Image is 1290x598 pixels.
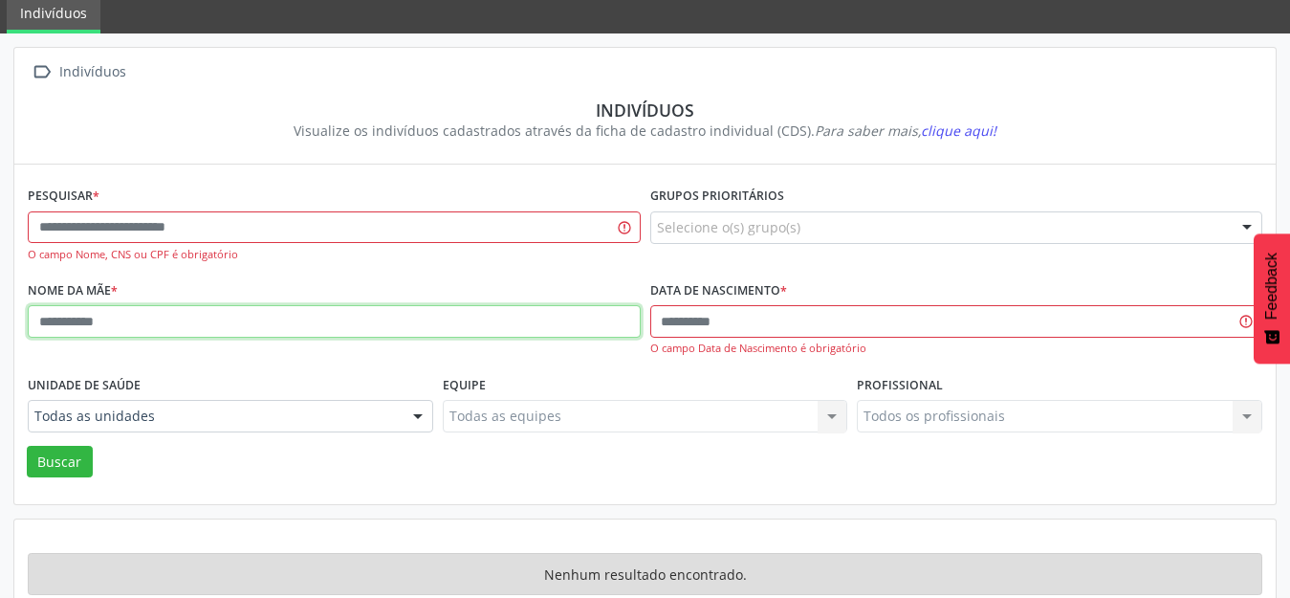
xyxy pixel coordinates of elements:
[28,58,55,86] i: 
[34,407,394,426] span: Todas as unidades
[1263,253,1280,320] span: Feedback
[28,370,141,400] label: Unidade de saúde
[28,182,99,211] label: Pesquisar
[28,247,641,263] div: O campo Nome, CNS ou CPF é obrigatório
[650,182,784,211] label: Grupos prioritários
[921,122,996,140] span: clique aqui!
[41,121,1249,141] div: Visualize os indivíduos cadastrados através da ficha de cadastro individual (CDS).
[650,277,787,306] label: Data de nascimento
[857,370,943,400] label: Profissional
[41,100,1249,121] div: Indivíduos
[28,553,1262,595] div: Nenhum resultado encontrado.
[55,58,129,86] div: Indivíduos
[28,277,118,306] label: Nome da mãe
[1254,233,1290,364] button: Feedback - Mostrar pesquisa
[657,217,800,237] span: Selecione o(s) grupo(s)
[27,446,93,478] button: Buscar
[815,122,996,140] i: Para saber mais,
[28,58,129,86] a:  Indivíduos
[443,370,486,400] label: Equipe
[650,341,1263,357] div: O campo Data de Nascimento é obrigatório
